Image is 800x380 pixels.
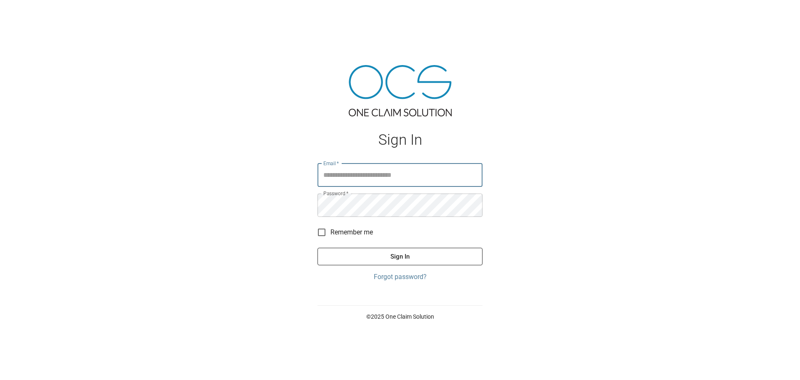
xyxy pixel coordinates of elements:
img: ocs-logo-tra.png [349,65,452,116]
a: Forgot password? [317,272,482,282]
span: Remember me [330,227,373,237]
label: Password [323,190,348,197]
p: © 2025 One Claim Solution [317,312,482,321]
img: ocs-logo-white-transparent.png [10,5,43,22]
h1: Sign In [317,131,482,148]
label: Email [323,160,339,167]
button: Sign In [317,248,482,265]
